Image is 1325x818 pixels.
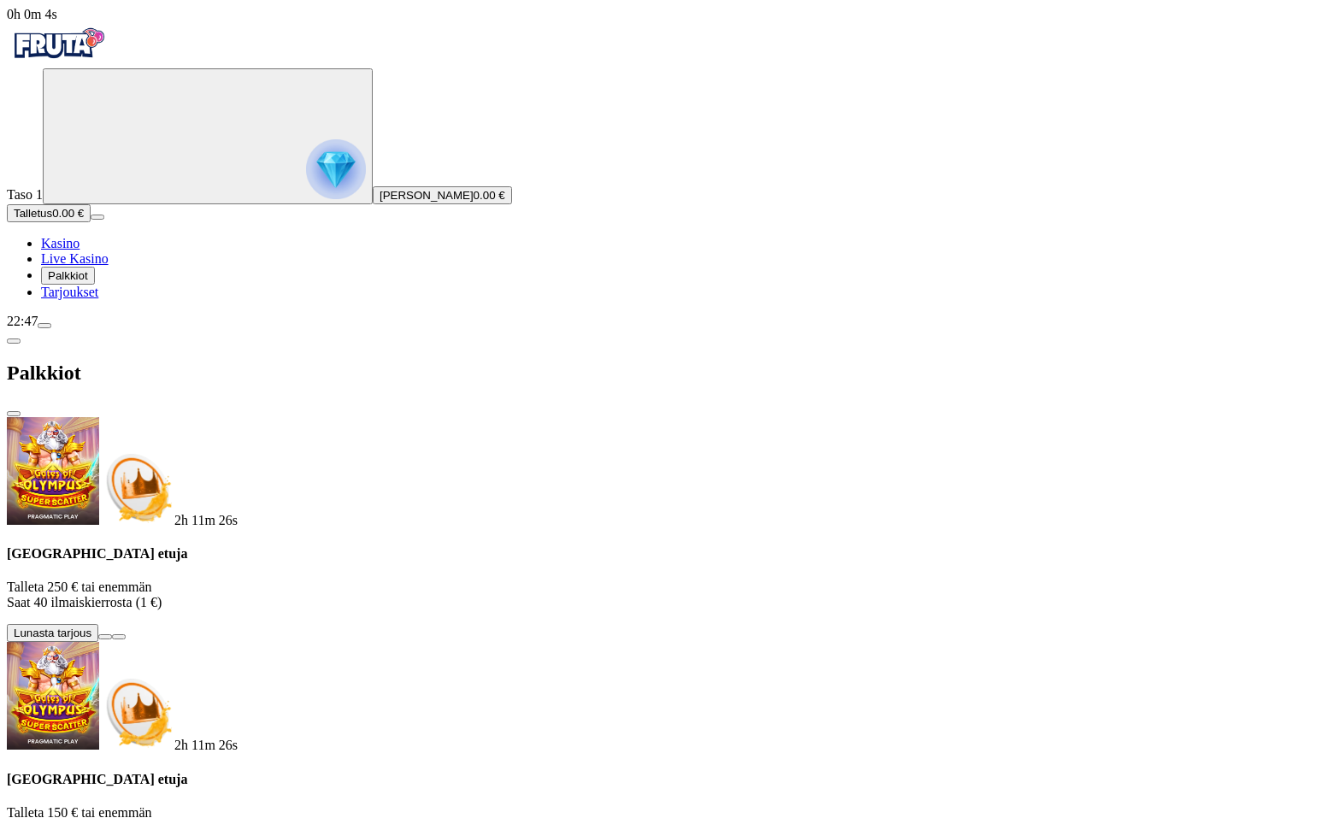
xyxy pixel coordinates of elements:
[91,215,104,220] button: menu
[38,323,51,328] button: menu
[41,251,109,266] span: Live Kasino
[7,580,1318,610] p: Talleta 250 € tai enemmän Saat 40 ilmaiskierrosta (1 €)
[41,236,79,250] span: Kasino
[41,285,98,299] a: gift-inverted iconTarjoukset
[174,513,238,527] span: countdown
[41,285,98,299] span: Tarjoukset
[7,338,21,344] button: chevron-left icon
[41,236,79,250] a: diamond iconKasino
[7,204,91,222] button: Talletusplus icon0.00 €
[48,269,88,282] span: Palkkiot
[14,207,52,220] span: Talletus
[7,314,38,328] span: 22:47
[7,624,98,642] button: Lunasta tarjous
[306,139,366,199] img: reward progress
[7,7,57,21] span: user session time
[474,189,505,202] span: 0.00 €
[7,22,1318,300] nav: Primary
[373,186,512,204] button: [PERSON_NAME]0.00 €
[7,53,109,68] a: Fruta
[7,362,1318,385] h2: Palkkiot
[7,772,1318,787] h4: [GEOGRAPHIC_DATA] etuja
[112,634,126,639] button: info
[52,207,84,220] span: 0.00 €
[174,738,238,752] span: countdown
[7,411,21,416] button: close
[7,187,43,202] span: Taso 1
[41,267,95,285] button: reward iconPalkkiot
[99,450,174,525] img: Deposit bonus icon
[7,417,99,525] img: Gates of Olympus Super Scatter
[99,674,174,750] img: Deposit bonus icon
[14,627,91,639] span: Lunasta tarjous
[7,22,109,65] img: Fruta
[7,546,1318,562] h4: [GEOGRAPHIC_DATA] etuja
[7,642,99,750] img: Gates of Olympus Super Scatter
[43,68,373,204] button: reward progress
[41,251,109,266] a: poker-chip iconLive Kasino
[380,189,474,202] span: [PERSON_NAME]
